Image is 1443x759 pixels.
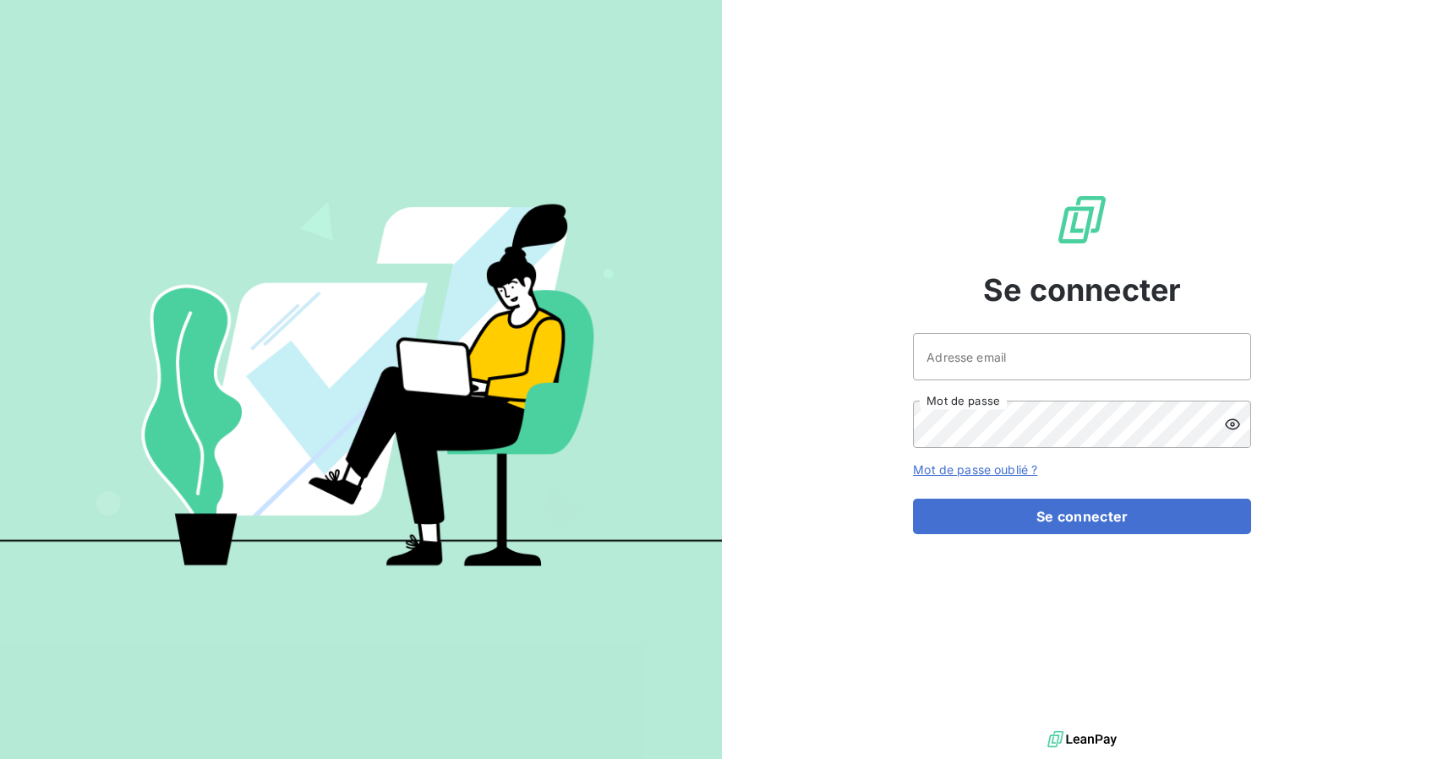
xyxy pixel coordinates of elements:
[1055,193,1109,247] img: Logo LeanPay
[983,267,1181,313] span: Se connecter
[913,499,1251,534] button: Se connecter
[1047,727,1117,752] img: logo
[913,462,1037,477] a: Mot de passe oublié ?
[913,333,1251,380] input: placeholder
